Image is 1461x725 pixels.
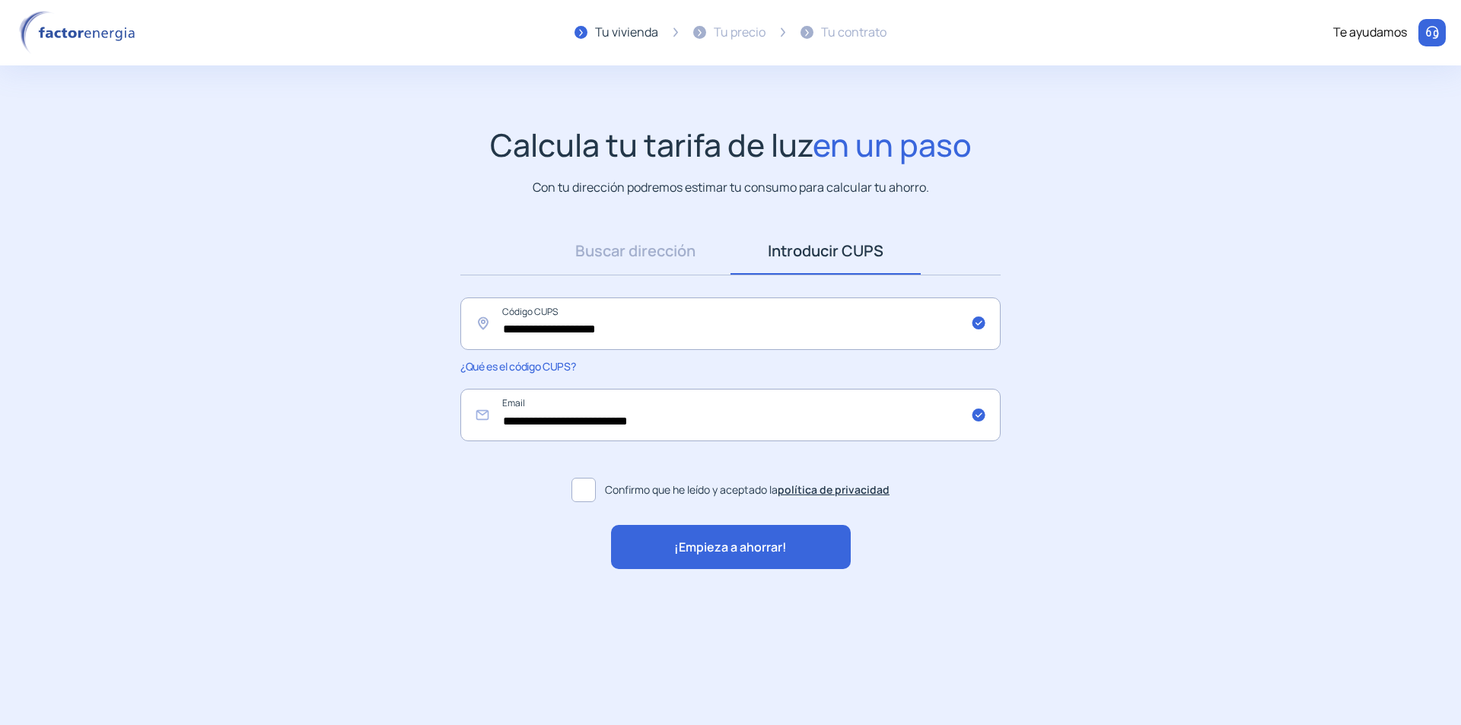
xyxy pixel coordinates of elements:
[714,23,766,43] div: Tu precio
[1424,25,1440,40] img: llamar
[813,123,972,166] span: en un paso
[595,23,658,43] div: Tu vivienda
[490,126,972,164] h1: Calcula tu tarifa de luz
[605,482,890,498] span: Confirmo que he leído y aceptado la
[674,538,787,558] span: ¡Empieza a ahorrar!
[533,178,929,197] p: Con tu dirección podremos estimar tu consumo para calcular tu ahorro.
[540,227,730,275] a: Buscar dirección
[821,23,886,43] div: Tu contrato
[15,11,145,55] img: logo factor
[730,227,921,275] a: Introducir CUPS
[1333,23,1407,43] div: Te ayudamos
[778,482,890,497] a: política de privacidad
[460,359,575,374] span: ¿Qué es el código CUPS?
